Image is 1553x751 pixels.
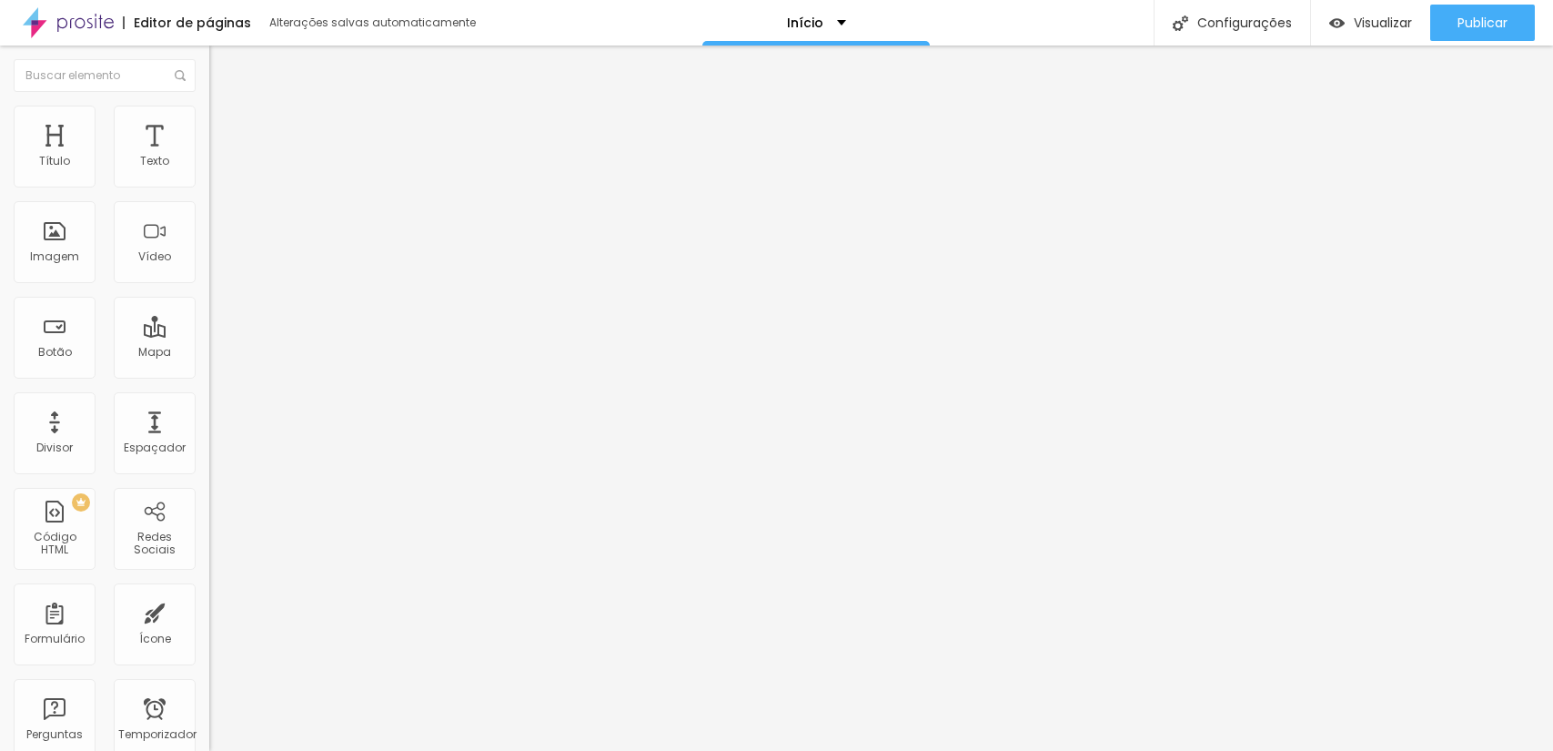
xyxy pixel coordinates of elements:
font: Imagem [30,249,79,264]
font: Código HTML [34,529,76,557]
img: view-1.svg [1329,15,1345,31]
font: Texto [140,153,169,168]
font: Visualizar [1354,14,1412,32]
font: Título [39,153,70,168]
font: Temporizador [118,726,197,742]
img: Ícone [1173,15,1188,31]
font: Publicar [1457,14,1508,32]
font: Mapa [138,344,171,360]
font: Vídeo [138,249,171,264]
font: Início [787,14,823,32]
font: Perguntas [26,726,83,742]
font: Formulário [25,631,85,646]
input: Buscar elemento [14,59,196,92]
font: Alterações salvas automaticamente [269,15,476,30]
button: Publicar [1430,5,1535,41]
button: Visualizar [1311,5,1430,41]
font: Espaçador [124,440,186,455]
img: Ícone [175,70,186,81]
font: Configurações [1197,14,1292,32]
font: Ícone [139,631,171,646]
font: Redes Sociais [134,529,176,557]
iframe: Editor [209,46,1553,751]
font: Editor de páginas [134,14,251,32]
font: Divisor [36,440,73,455]
font: Botão [38,344,72,360]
